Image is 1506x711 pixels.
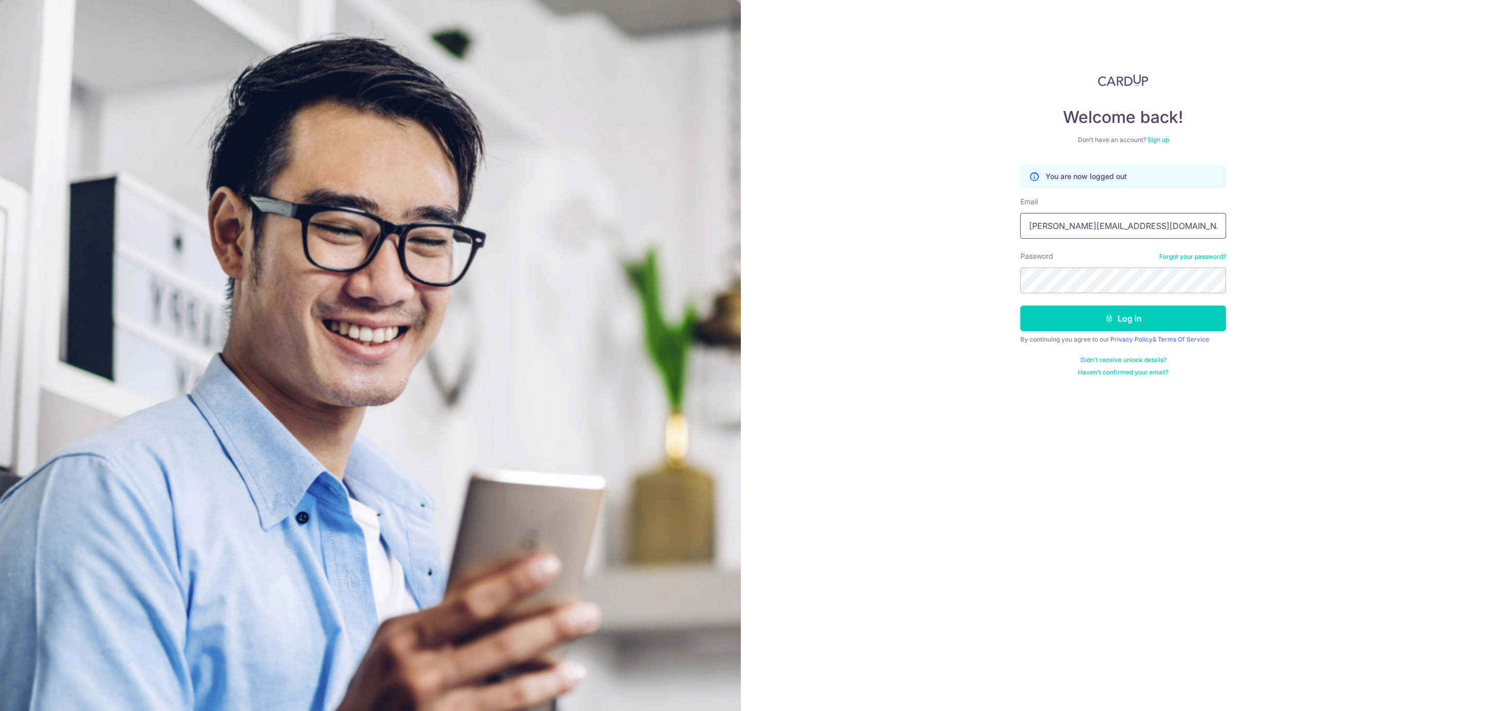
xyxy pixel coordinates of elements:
div: Don’t have an account? [1020,136,1226,144]
a: Terms Of Service [1158,335,1209,343]
img: CardUp Logo [1098,74,1148,86]
div: By continuing you agree to our & [1020,335,1226,344]
p: You are now logged out [1046,171,1127,182]
a: Privacy Policy [1110,335,1153,343]
a: Haven't confirmed your email? [1078,368,1168,377]
label: Email [1020,197,1038,207]
a: Forgot your password? [1159,253,1226,261]
label: Password [1020,251,1053,261]
h4: Welcome back! [1020,107,1226,128]
button: Log in [1020,306,1226,331]
a: Sign up [1147,136,1169,144]
input: Enter your Email [1020,213,1226,239]
a: Didn't receive unlock details? [1080,356,1166,364]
